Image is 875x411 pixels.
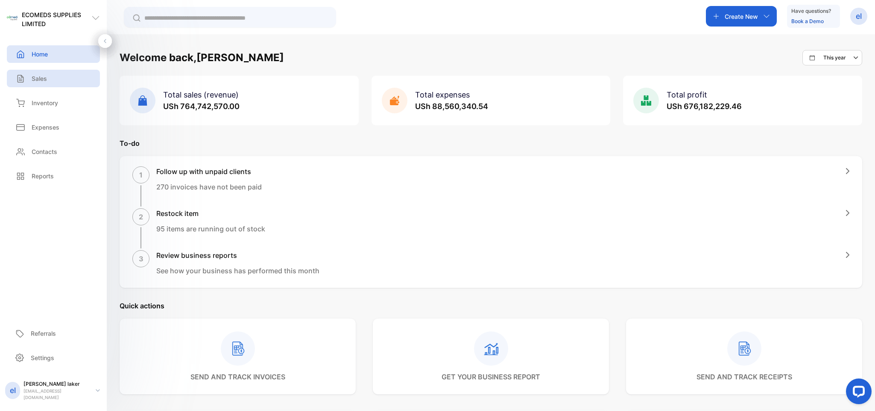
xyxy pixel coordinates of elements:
p: Reports [32,171,54,180]
h1: Welcome back, [PERSON_NAME] [120,50,284,65]
p: 1 [139,170,143,180]
p: Settings [31,353,54,362]
p: Sales [32,74,47,83]
span: Total expenses [415,90,470,99]
p: 95 items are running out of stock [156,224,265,234]
p: [EMAIL_ADDRESS][DOMAIN_NAME] [23,388,89,401]
button: Create New [706,6,777,27]
p: This year [823,54,846,62]
p: 270 invoices have not been paid [156,182,262,192]
a: Book a Demo [791,18,824,24]
span: Total sales (revenue) [163,90,239,99]
p: Referrals [31,329,56,338]
p: Home [32,50,48,59]
button: el [850,6,867,27]
h1: Restock item [156,208,265,219]
p: send and track receipts [696,372,792,382]
p: send and track invoices [190,372,285,382]
button: This year [802,50,862,65]
p: el [856,11,862,22]
span: USh 676,182,229.46 [667,102,742,111]
span: Total profit [667,90,707,99]
p: Quick actions [120,301,862,311]
iframe: LiveChat chat widget [839,375,875,411]
p: get your business report [442,372,540,382]
img: logo [7,13,18,24]
p: Create New [725,12,758,21]
h1: Review business reports [156,250,319,260]
h1: Follow up with unpaid clients [156,166,262,177]
p: Inventory [32,98,58,107]
p: [PERSON_NAME] laker [23,380,89,388]
p: To-do [120,138,862,148]
span: USh 88,560,340.54 [415,102,488,111]
p: el [10,385,16,396]
p: Contacts [32,147,57,156]
p: 3 [139,254,143,264]
p: ECOMEDS SUPPLIES LIMITED [22,10,91,28]
p: See how your business has performed this month [156,266,319,276]
span: USh 764,742,570.00 [163,102,240,111]
p: 2 [139,212,143,222]
p: Expenses [32,123,59,132]
p: Have questions? [791,7,831,15]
